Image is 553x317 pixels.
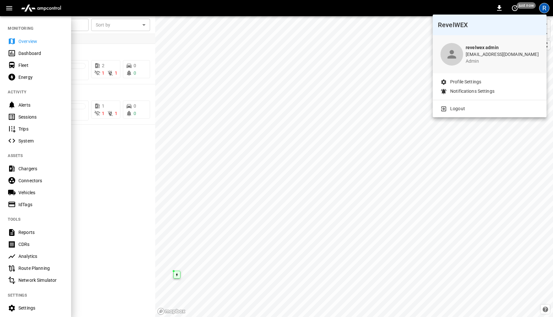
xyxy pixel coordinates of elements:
[438,20,541,30] h6: RevelWEX
[450,105,465,112] p: Logout
[466,45,499,50] b: revelwex admin
[440,43,463,66] div: profile-icon
[466,58,539,65] p: admin
[450,79,481,85] p: Profile Settings
[450,88,494,95] p: Notifications Settings
[466,51,539,58] p: [EMAIL_ADDRESS][DOMAIN_NAME]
